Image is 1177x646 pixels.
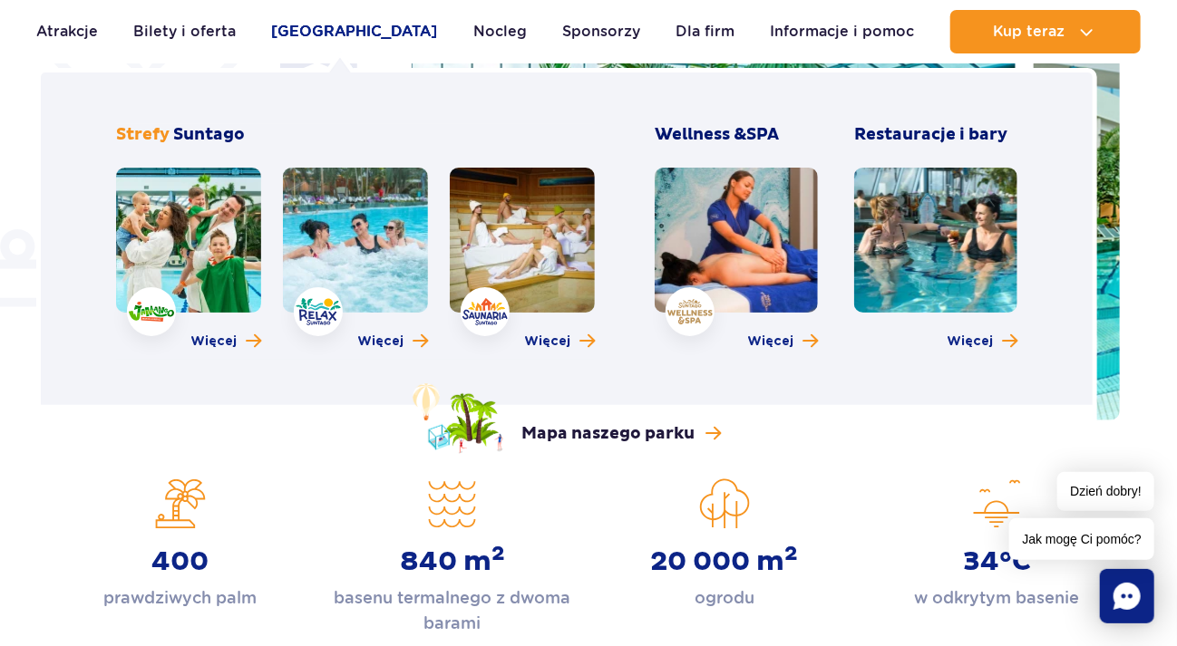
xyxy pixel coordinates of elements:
[771,10,915,53] a: Informacje i pomoc
[190,333,237,351] span: Więcej
[854,124,1017,146] h3: Restauracje i bary
[562,10,640,53] a: Sponsorzy
[746,124,779,145] span: SPA
[950,10,1141,53] button: Kup teraz
[993,24,1065,40] span: Kup teraz
[413,383,721,454] a: Mapa naszego parku
[695,585,754,611] p: ogrodu
[116,124,170,145] span: Strefy
[1009,518,1154,560] span: Jak mogę Ci pomóc?
[676,10,734,53] a: Dla firm
[491,541,505,566] sup: 2
[151,545,209,578] strong: 400
[947,333,1017,351] a: Więcej o Restauracje i bary
[1100,569,1154,623] div: Chat
[36,10,98,53] a: Atrakcje
[655,124,779,145] span: Wellness &
[521,423,695,445] p: Mapa naszego parku
[914,585,1079,611] p: w odkrytym basenie
[524,333,595,351] a: Więcej o strefie Saunaria
[524,333,570,351] span: Więcej
[1057,472,1154,511] span: Dzień dobry!
[357,333,404,351] span: Więcej
[747,333,818,351] a: Więcej o Wellness & SPA
[651,545,799,578] strong: 20 000 m
[963,545,1031,578] strong: 34°C
[947,333,993,351] span: Więcej
[330,585,575,636] p: basenu termalnego z dwoma barami
[747,333,793,351] span: Więcej
[103,585,257,611] p: prawdziwych palm
[400,545,505,578] strong: 840 m
[133,10,236,53] a: Bilety i oferta
[272,10,438,53] a: [GEOGRAPHIC_DATA]
[357,333,428,351] a: Więcej o strefie Relax
[173,124,245,145] span: Suntago
[473,10,527,53] a: Nocleg
[785,541,799,566] sup: 2
[190,333,261,351] a: Więcej o strefie Jamango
